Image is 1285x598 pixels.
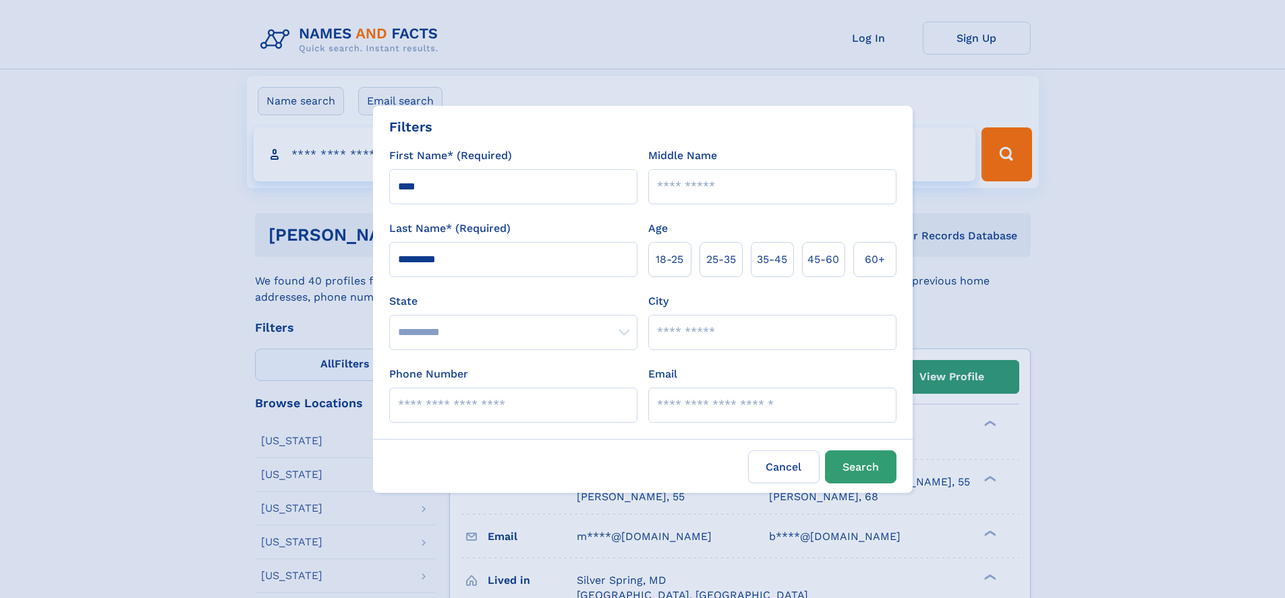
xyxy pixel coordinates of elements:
[825,450,896,483] button: Search
[648,220,668,237] label: Age
[865,251,885,268] span: 60+
[656,251,683,268] span: 18‑25
[389,220,511,237] label: Last Name* (Required)
[706,251,736,268] span: 25‑35
[648,293,668,309] label: City
[807,251,839,268] span: 45‑60
[389,366,468,382] label: Phone Number
[648,366,677,382] label: Email
[748,450,820,483] label: Cancel
[757,251,787,268] span: 35‑45
[389,293,637,309] label: State
[389,148,512,164] label: First Name* (Required)
[648,148,717,164] label: Middle Name
[389,117,432,137] div: Filters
